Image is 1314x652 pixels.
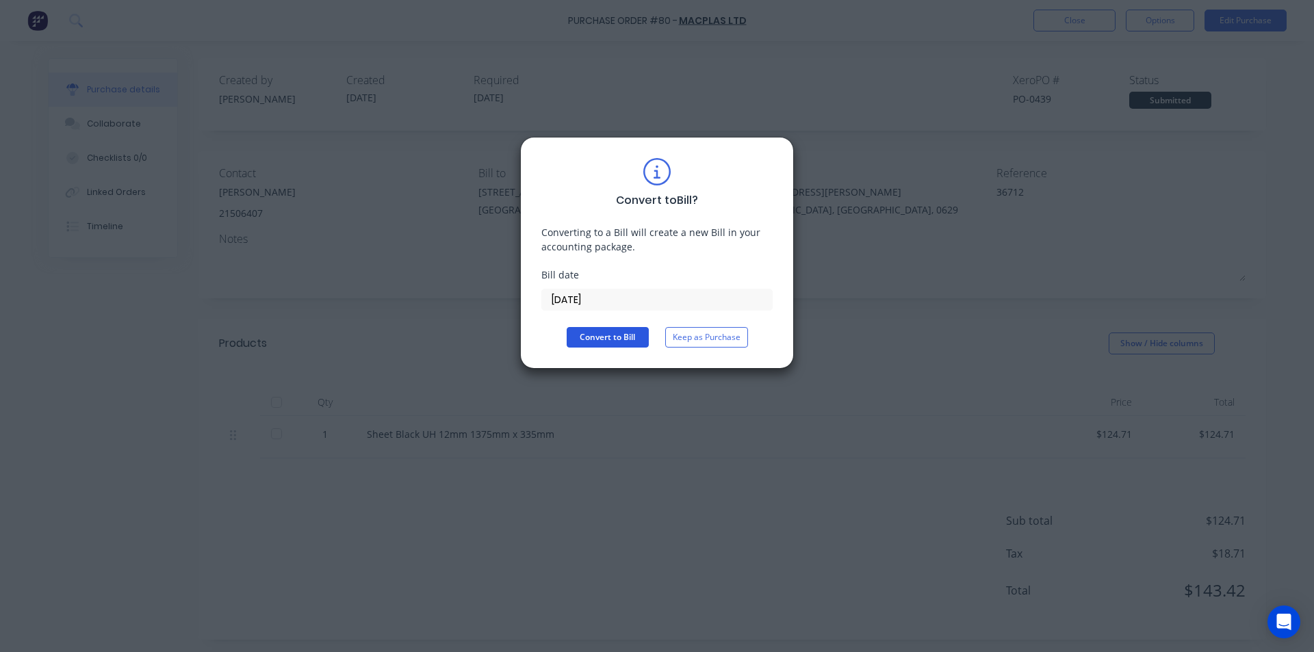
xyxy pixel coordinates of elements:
[541,225,773,254] div: Converting to a Bill will create a new Bill in your accounting package.
[616,192,698,209] div: Convert to Bill ?
[665,327,748,348] button: Keep as Purchase
[1267,605,1300,638] div: Open Intercom Messenger
[541,268,773,282] div: Bill date
[567,327,649,348] button: Convert to Bill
